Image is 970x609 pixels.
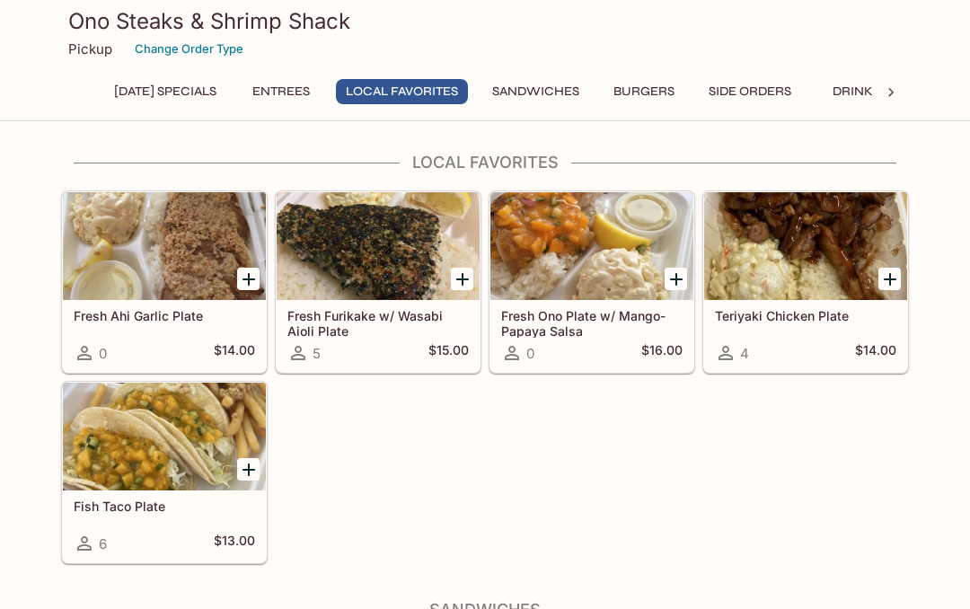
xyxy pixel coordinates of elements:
button: Add Fish Taco Plate [237,458,260,481]
span: 0 [526,345,534,362]
span: 0 [99,345,107,362]
h5: $13.00 [214,533,255,554]
button: [DATE] Specials [104,79,226,104]
button: Add Fresh Ahi Garlic Plate [237,268,260,290]
button: Local Favorites [336,79,468,104]
h5: $15.00 [428,342,469,364]
div: Teriyaki Chicken Plate [704,192,907,300]
button: Burgers [604,79,684,104]
span: 6 [99,535,107,552]
a: Fresh Ahi Garlic Plate0$14.00 [62,191,267,373]
button: Add Fresh Ono Plate w/ Mango-Papaya Salsa [665,268,687,290]
button: Add Fresh Furikake w/ Wasabi Aioli Plate [451,268,473,290]
button: Add Teriyaki Chicken Plate [878,268,901,290]
div: Fresh Ono Plate w/ Mango-Papaya Salsa [490,192,693,300]
a: Teriyaki Chicken Plate4$14.00 [703,191,908,373]
h5: Teriyaki Chicken Plate [715,308,896,323]
button: Entrees [241,79,322,104]
button: Sandwiches [482,79,589,104]
div: Fresh Ahi Garlic Plate [63,192,266,300]
h5: $14.00 [855,342,896,364]
h5: Fresh Ahi Garlic Plate [74,308,255,323]
a: Fresh Furikake w/ Wasabi Aioli Plate5$15.00 [276,191,481,373]
h5: Fresh Furikake w/ Wasabi Aioli Plate [287,308,469,338]
h5: Fish Taco Plate [74,499,255,514]
button: Change Order Type [127,35,251,63]
a: Fish Taco Plate6$13.00 [62,382,267,563]
button: Drinks [816,79,896,104]
p: Pickup [68,40,112,57]
h3: Ono Steaks & Shrimp Shack [68,7,902,35]
a: Fresh Ono Plate w/ Mango-Papaya Salsa0$16.00 [489,191,694,373]
span: 5 [313,345,321,362]
h5: Fresh Ono Plate w/ Mango-Papaya Salsa [501,308,683,338]
div: Fresh Furikake w/ Wasabi Aioli Plate [277,192,480,300]
div: Fish Taco Plate [63,383,266,490]
h5: $16.00 [641,342,683,364]
button: Side Orders [699,79,801,104]
h5: $14.00 [214,342,255,364]
span: 4 [740,345,749,362]
h4: Local Favorites [61,153,909,172]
